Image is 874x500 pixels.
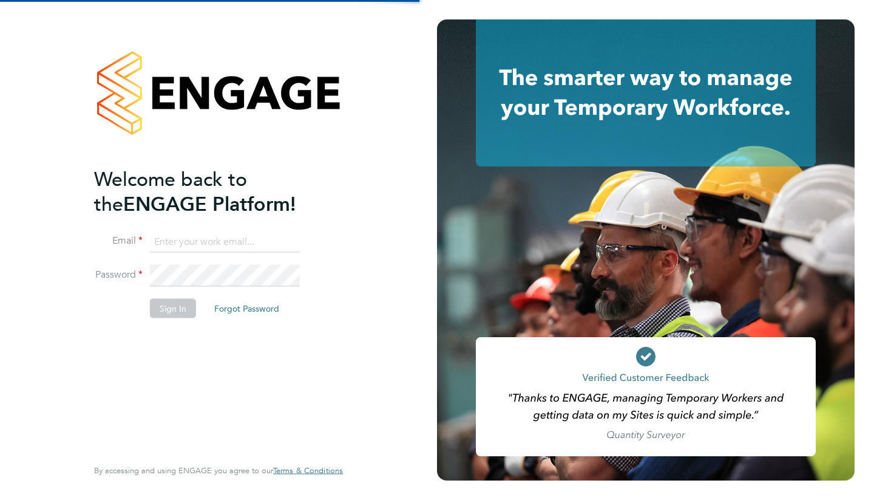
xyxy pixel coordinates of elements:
button: Sign In [150,299,196,318]
span: By accessing and using ENGAGE you agree to our [94,465,343,476]
label: Password [94,269,143,281]
input: Enter your work email... [150,231,300,253]
button: Forgot Password [205,299,289,318]
a: Terms & Conditions [273,466,343,476]
span: Welcome back to the [94,167,247,216]
h2: ENGAGE Platform! [94,166,331,216]
span: Terms & Conditions [273,465,343,476]
label: Email [94,235,143,247]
